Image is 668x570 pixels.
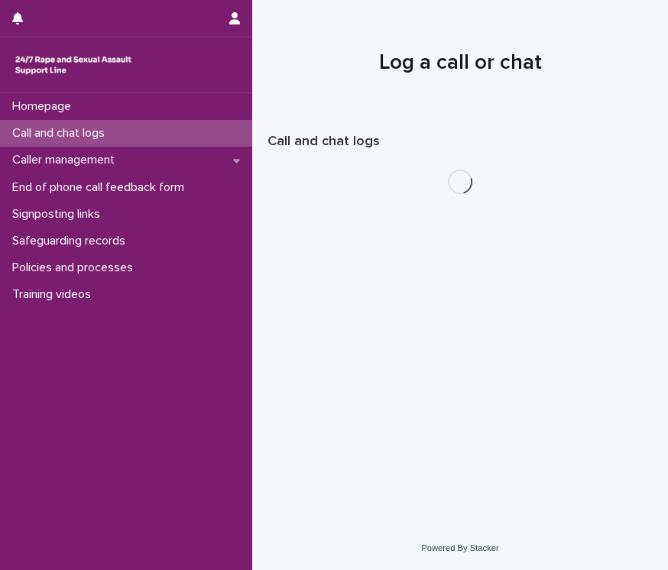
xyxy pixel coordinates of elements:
[6,153,127,167] p: Caller management
[6,261,145,275] p: Policies and processes
[268,133,653,151] h1: Call and chat logs
[6,99,83,114] p: Homepage
[268,49,653,77] h1: Log a call or chat
[6,180,196,195] p: End of phone call feedback form
[6,234,138,248] p: Safeguarding records
[6,207,112,222] p: Signposting links
[6,126,117,141] p: Call and chat logs
[6,287,103,302] p: Training videos
[421,543,498,552] a: Powered By Stacker
[12,50,135,80] img: rhQMoQhaT3yELyF149Cw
